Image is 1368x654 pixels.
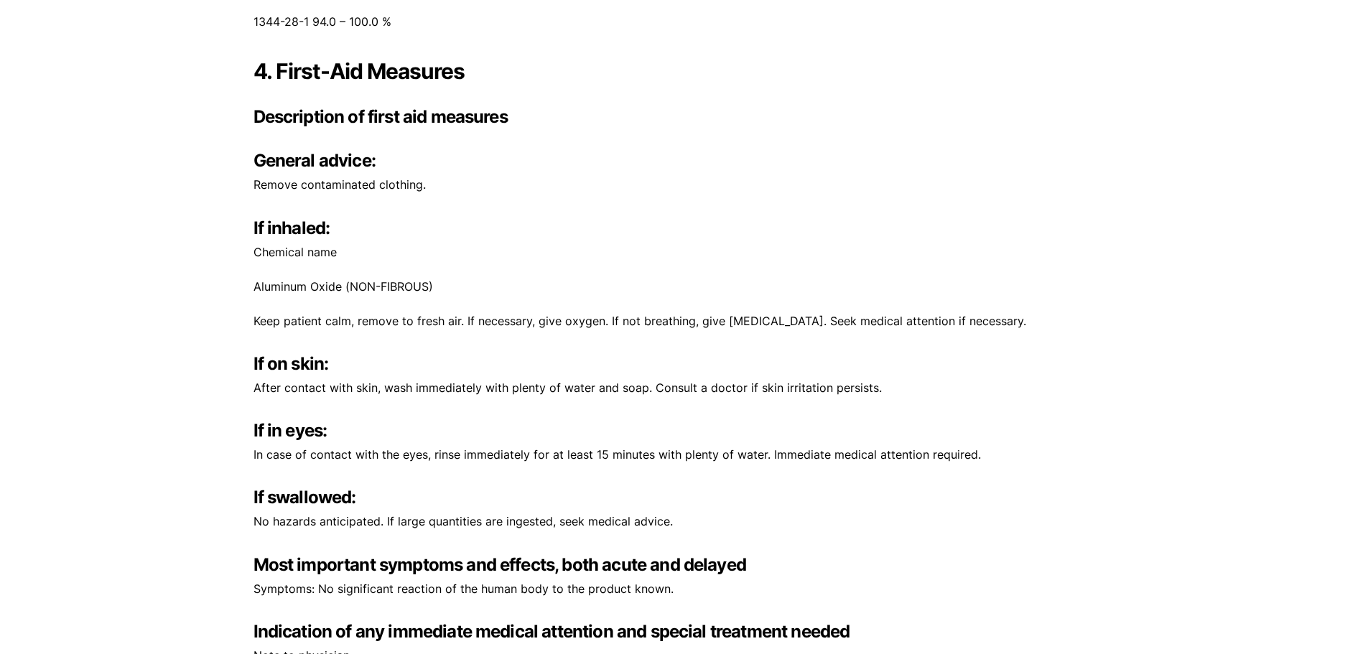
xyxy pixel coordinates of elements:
[253,621,850,642] strong: Indication of any immediate medical attention and special treatment needed
[253,420,327,441] strong: If in eyes:
[253,378,1115,398] p: After contact with skin, wash immediately with plenty of water and soap. Consult a doctor if skin...
[253,58,465,84] strong: 4. First-Aid Measures
[253,12,1115,32] p: 1344-28-1 94.0 – 100.0 %
[253,512,1115,531] p: No hazards anticipated. If large quantities are ingested, seek medical advice.
[253,277,1115,296] p: Aluminum Oxide (NON-FIBROUS)
[253,487,356,508] strong: If swallowed:
[253,243,1115,262] p: Chemical name
[253,353,329,374] strong: If on skin:
[253,218,330,238] strong: If inhaled:
[253,312,1115,331] p: Keep patient calm, remove to fresh air. If necessary, give oxygen. If not breathing, give [MEDICA...
[253,554,746,575] strong: Most important symptoms and effects, both acute and delayed
[253,445,1115,464] p: In case of contact with the eyes, rinse immediately for at least 15 minutes with plenty of water....
[253,579,1115,599] p: Symptoms: No significant reaction of the human body to the product known.
[253,175,1115,195] p: Remove contaminated clothing.
[253,150,376,171] strong: General advice:
[253,106,508,127] strong: Description of first aid measures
